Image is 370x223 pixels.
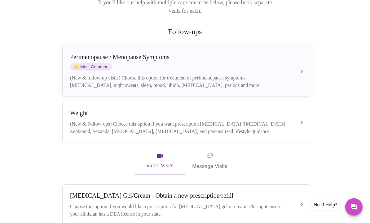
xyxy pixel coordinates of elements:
div: Weight [70,109,290,117]
span: Video Visits [143,152,177,170]
span: Most Common [70,63,112,71]
button: Messages [345,198,363,216]
span: message [207,152,213,160]
span: Message Visits [192,152,227,171]
div: Need Help? [311,199,340,211]
span: star [74,64,79,69]
button: Perimenopause / Menopause SymptomsstarMost Common(New & follow-up visits) Choose this option for ... [62,46,310,97]
div: Perimenopause / Menopause Symptoms [70,54,290,61]
div: (New & Follow-ups) Choose this option if you want prescription [MEDICAL_DATA] ([MEDICAL_DATA], Ze... [70,120,290,135]
div: (New & follow-up visits) Choose this option for treatment of peri/menopause symptoms - [MEDICAL_D... [70,74,290,89]
div: [MEDICAL_DATA] Gel/Cream - Obtain a new prescription/refill [70,192,290,199]
div: Choose this option if you would like a prescription for [MEDICAL_DATA] gel or cream. This appt en... [70,203,290,218]
button: Weight(New & Follow-ups) Choose this option if you want prescription [MEDICAL_DATA] ([MEDICAL_DAT... [62,102,310,143]
h2: Follow-ups [61,28,309,36]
